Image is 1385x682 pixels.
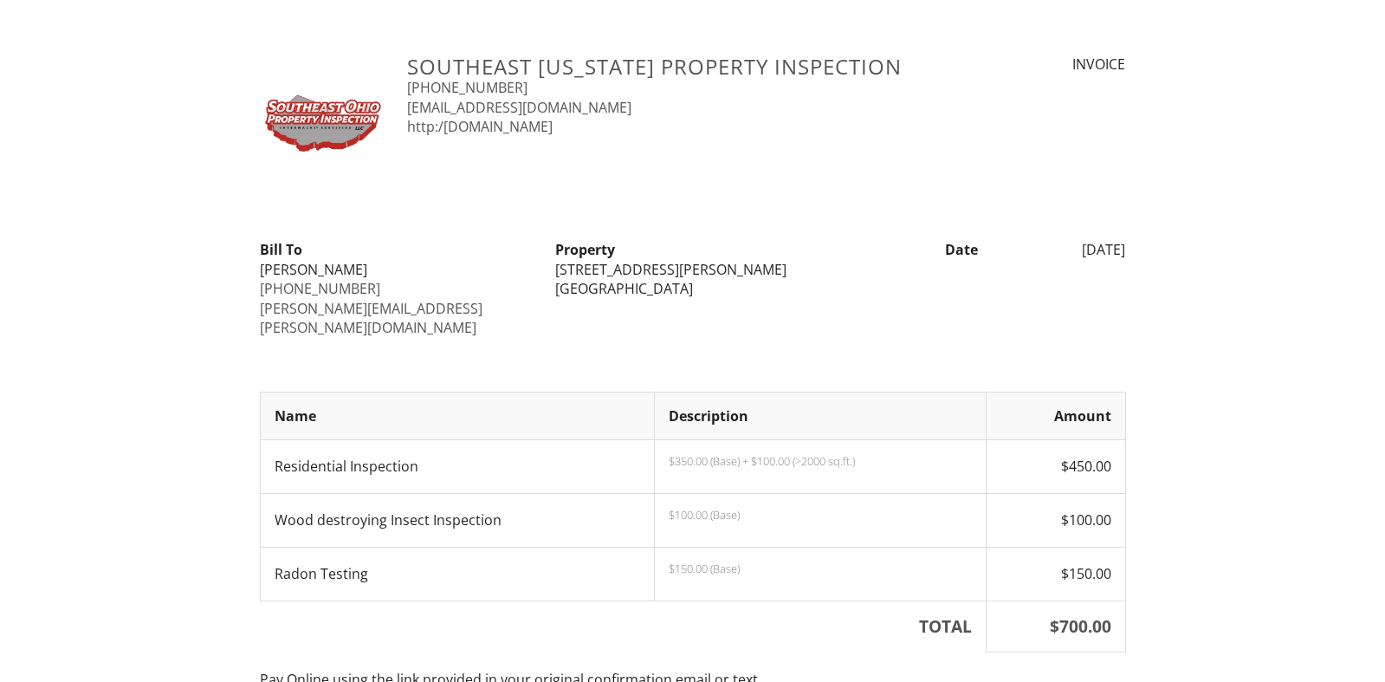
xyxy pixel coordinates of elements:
td: $100.00 [986,493,1125,547]
span: Residential Inspection [275,457,418,476]
td: $450.00 [986,440,1125,494]
img: 500_pxsoutheast-ohio-jpeg.jpg [260,55,387,182]
th: $700.00 [986,601,1125,653]
div: [STREET_ADDRESS][PERSON_NAME] [555,260,830,279]
th: TOTAL [260,601,986,653]
div: [GEOGRAPHIC_DATA] [555,279,830,298]
div: Date [840,240,988,259]
th: Amount [986,392,1125,439]
a: [PHONE_NUMBER] [260,279,380,298]
a: http:/[DOMAIN_NAME] [407,117,553,136]
strong: Bill To [260,240,302,259]
span: Wood destroying Insect Inspection [275,510,502,529]
span: Radon Testing [275,564,368,583]
h3: Southeast [US_STATE] Property Inspection [407,55,903,78]
strong: Property [555,240,615,259]
th: Description [654,392,986,439]
a: [PERSON_NAME][EMAIL_ADDRESS][PERSON_NAME][DOMAIN_NAME] [260,299,482,337]
p: $100.00 (Base) [669,508,972,522]
p: $150.00 (Base) [669,562,972,575]
a: [PHONE_NUMBER] [407,78,527,97]
td: $150.00 [986,547,1125,601]
div: [DATE] [988,240,1136,259]
div: [PERSON_NAME] [260,260,534,279]
div: INVOICE [924,55,1125,74]
a: [EMAIL_ADDRESS][DOMAIN_NAME] [407,98,631,117]
p: $350.00 (Base) + $100.00 (>2000 sq.ft.) [669,454,972,468]
th: Name [260,392,654,439]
